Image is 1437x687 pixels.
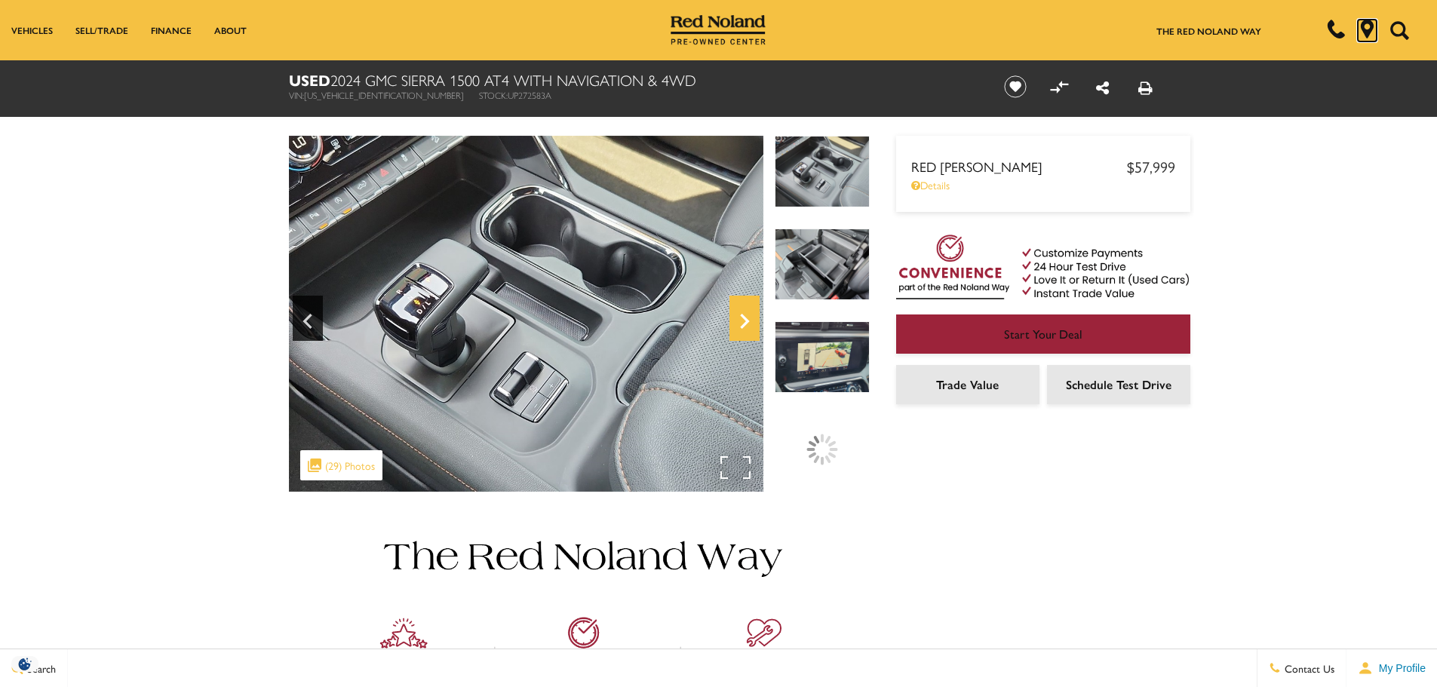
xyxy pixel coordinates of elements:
img: Used 2024 Volcanic Red Tintcoat GMC AT4 image 18 [289,136,763,492]
span: My Profile [1373,662,1426,674]
a: The Red Noland Way [1156,24,1261,38]
img: Used 2024 Volcanic Red Tintcoat GMC AT4 image 18 [775,136,870,207]
img: Used 2024 Volcanic Red Tintcoat GMC AT4 image 19 [775,228,870,300]
span: [US_VEHICLE_IDENTIFICATION_NUMBER] [304,88,464,102]
button: Compare Vehicle [1048,75,1070,98]
span: Schedule Test Drive [1066,376,1171,393]
img: Used 2024 Volcanic Red Tintcoat GMC AT4 image 20 [775,321,870,393]
h1: 2024 GMC Sierra 1500 AT4 With Navigation & 4WD [289,72,979,88]
img: Opt-Out Icon [8,656,42,672]
span: Trade Value [936,376,999,393]
button: Save vehicle [999,75,1032,99]
span: Start Your Deal [1004,325,1082,342]
span: Contact Us [1281,661,1334,676]
span: VIN: [289,88,304,102]
span: $57,999 [1127,155,1175,177]
div: Previous [293,296,323,341]
a: Schedule Test Drive [1047,365,1190,404]
button: Open user profile menu [1346,649,1437,687]
button: Open the search field [1384,1,1414,60]
a: Print this Used 2024 GMC Sierra 1500 AT4 With Navigation & 4WD [1138,76,1153,98]
span: UP272583A [508,88,551,102]
section: Click to Open Cookie Consent Modal [8,656,42,672]
a: Red [PERSON_NAME] $57,999 [911,155,1175,177]
a: Red Noland Pre-Owned [671,20,766,35]
div: Next [729,296,760,341]
a: Trade Value [896,365,1039,404]
div: (29) Photos [300,450,382,480]
a: Details [911,177,1175,192]
strong: Used [289,69,330,90]
span: Stock: [479,88,508,102]
img: Red Noland Pre-Owned [671,15,766,45]
a: Start Your Deal [896,314,1190,354]
a: Share this Used 2024 GMC Sierra 1500 AT4 With Navigation & 4WD [1096,76,1109,98]
span: Red [PERSON_NAME] [911,157,1127,176]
